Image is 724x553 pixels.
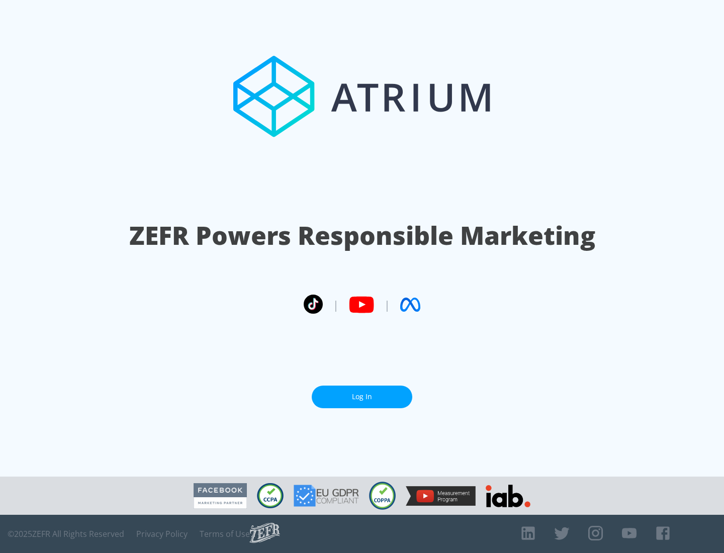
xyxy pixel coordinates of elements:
span: | [333,297,339,312]
span: © 2025 ZEFR All Rights Reserved [8,529,124,539]
img: GDPR Compliant [294,485,359,507]
img: CCPA Compliant [257,483,284,508]
img: Facebook Marketing Partner [194,483,247,509]
span: | [384,297,390,312]
img: COPPA Compliant [369,482,396,510]
a: Terms of Use [200,529,250,539]
img: YouTube Measurement Program [406,486,476,506]
a: Log In [312,386,412,408]
img: IAB [486,485,530,507]
a: Privacy Policy [136,529,188,539]
h1: ZEFR Powers Responsible Marketing [129,218,595,253]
